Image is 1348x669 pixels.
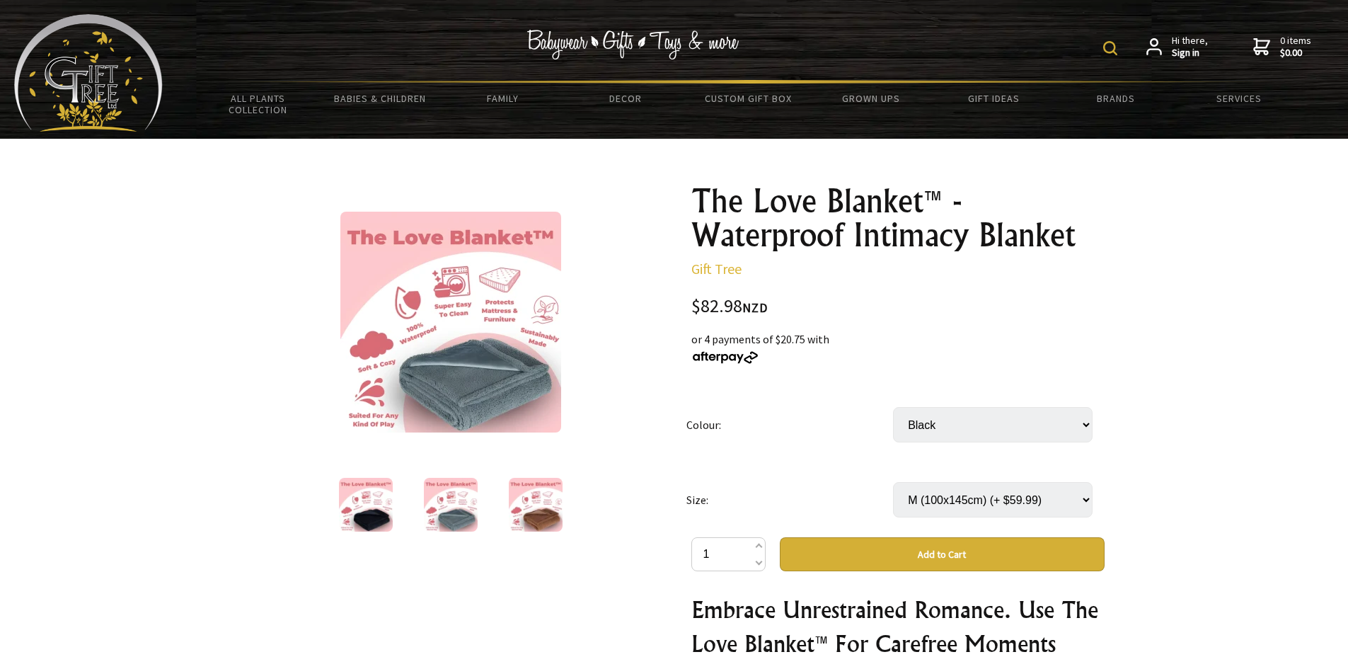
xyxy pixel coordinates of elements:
a: Grown Ups [810,84,932,113]
img: Babyware - Gifts - Toys and more... [14,14,163,132]
td: Size: [686,462,893,537]
img: product search [1103,41,1117,55]
strong: $0.00 [1280,47,1311,59]
a: Hi there,Sign in [1146,35,1208,59]
a: Brands [1055,84,1177,113]
a: All Plants Collection [197,84,319,125]
h1: The Love Blanket™ - Waterproof Intimacy Blanket [691,184,1105,252]
a: Family [442,84,564,113]
img: The Love Blanket™ - Waterproof Intimacy Blanket [340,212,561,433]
img: Babywear - Gifts - Toys & more [527,30,739,59]
strong: Sign in [1172,47,1208,59]
a: Services [1177,84,1300,113]
img: The Love Blanket™ - Waterproof Intimacy Blanket [509,478,563,532]
span: 0 items [1280,34,1311,59]
a: Gift Tree [691,260,742,278]
a: Custom Gift Box [687,84,810,113]
a: Gift Ideas [932,84,1054,113]
span: NZD [742,299,768,316]
a: Babies & Children [319,84,442,113]
img: The Love Blanket™ - Waterproof Intimacy Blanket [424,478,478,532]
div: $82.98 [691,297,1105,316]
img: The Love Blanket™ - Waterproof Intimacy Blanket [339,478,393,532]
td: Colour: [686,387,893,462]
img: Afterpay [691,351,759,364]
a: 0 items$0.00 [1253,35,1311,59]
button: Add to Cart [780,537,1105,571]
span: Hi there, [1172,35,1208,59]
div: or 4 payments of $20.75 with [691,331,1105,365]
a: Decor [564,84,686,113]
